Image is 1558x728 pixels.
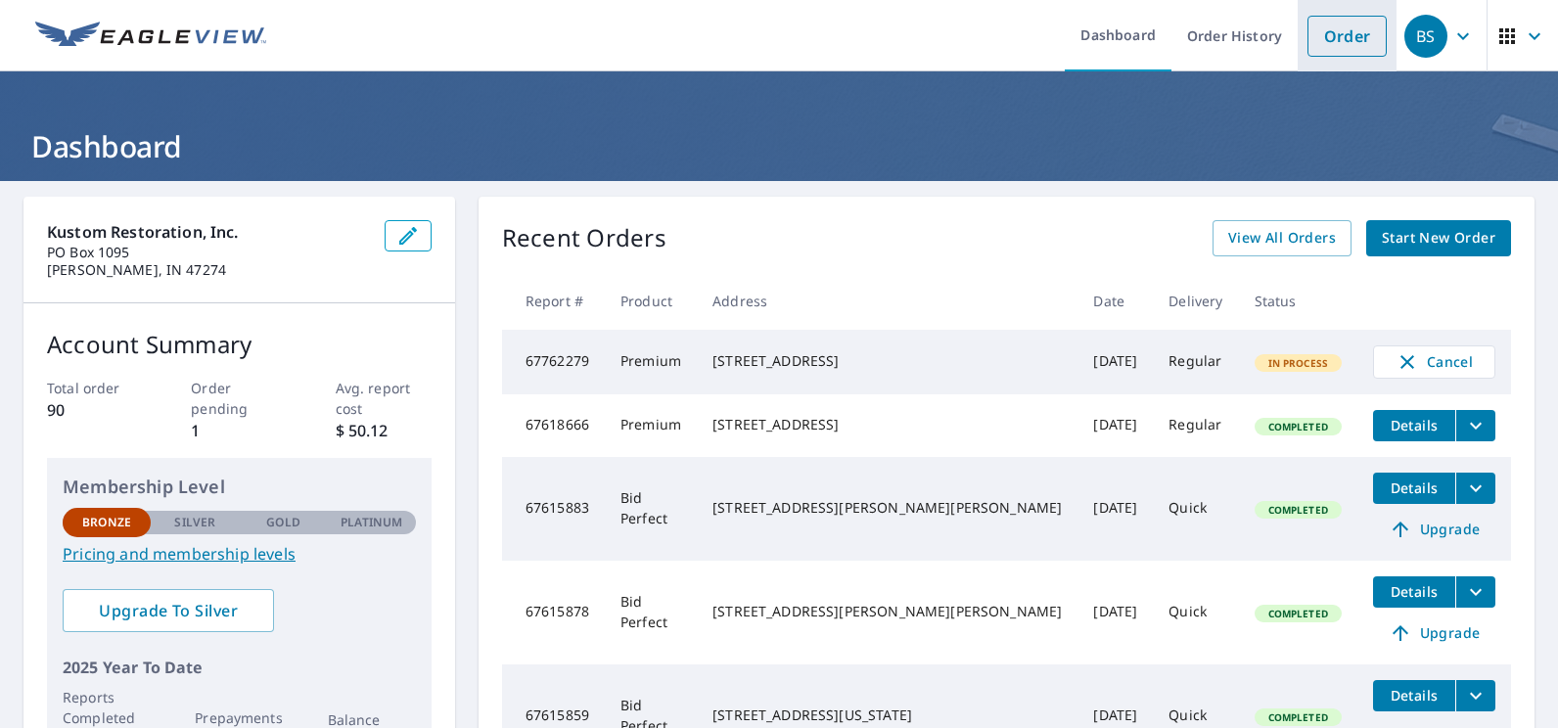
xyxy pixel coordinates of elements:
div: [STREET_ADDRESS] [712,351,1062,371]
button: filesDropdownBtn-67615859 [1455,680,1495,711]
td: 67615878 [502,561,605,664]
td: 67618666 [502,394,605,457]
span: In Process [1257,356,1341,370]
button: detailsBtn-67615883 [1373,473,1455,504]
p: Kustom Restoration, Inc. [47,220,369,244]
div: [STREET_ADDRESS][PERSON_NAME][PERSON_NAME] [712,498,1062,518]
div: BS [1404,15,1447,58]
p: PO Box 1095 [47,244,369,261]
button: detailsBtn-67615859 [1373,680,1455,711]
div: [STREET_ADDRESS] [712,415,1062,434]
td: Quick [1153,457,1238,561]
button: filesDropdownBtn-67615883 [1455,473,1495,504]
button: filesDropdownBtn-67615878 [1455,576,1495,608]
td: Regular [1153,330,1238,394]
div: [STREET_ADDRESS][US_STATE] [712,705,1062,725]
p: Order pending [191,378,287,419]
p: Prepayments [195,707,283,728]
th: Date [1077,272,1153,330]
span: Completed [1257,420,1340,433]
span: Cancel [1394,350,1475,374]
th: Delivery [1153,272,1238,330]
span: Upgrade [1385,518,1484,541]
a: Pricing and membership levels [63,542,416,566]
td: Premium [605,330,697,394]
p: Recent Orders [502,220,666,256]
th: Status [1239,272,1358,330]
td: Regular [1153,394,1238,457]
span: Upgrade [1385,621,1484,645]
p: [PERSON_NAME], IN 47274 [47,261,369,279]
p: Membership Level [63,474,416,500]
p: Silver [174,514,215,531]
th: Report # [502,272,605,330]
td: Premium [605,394,697,457]
p: 1 [191,419,287,442]
span: Details [1385,478,1443,497]
td: [DATE] [1077,330,1153,394]
button: filesDropdownBtn-67618666 [1455,410,1495,441]
span: Completed [1257,607,1340,620]
span: Start New Order [1382,226,1495,250]
span: Completed [1257,710,1340,724]
span: Upgrade To Silver [78,600,258,621]
td: 67615883 [502,457,605,561]
button: Cancel [1373,345,1495,379]
span: Details [1385,686,1443,705]
p: 2025 Year To Date [63,656,416,679]
span: Details [1385,582,1443,601]
td: Bid Perfect [605,561,697,664]
span: Completed [1257,503,1340,517]
td: [DATE] [1077,457,1153,561]
a: Start New Order [1366,220,1511,256]
td: [DATE] [1077,394,1153,457]
p: Total order [47,378,143,398]
th: Product [605,272,697,330]
span: Details [1385,416,1443,434]
p: Avg. report cost [336,378,432,419]
div: [STREET_ADDRESS][PERSON_NAME][PERSON_NAME] [712,602,1062,621]
p: $ 50.12 [336,419,432,442]
a: Upgrade [1373,514,1495,545]
a: Order [1307,16,1387,57]
a: Upgrade [1373,617,1495,649]
td: Quick [1153,561,1238,664]
img: EV Logo [35,22,266,51]
td: [DATE] [1077,561,1153,664]
p: 90 [47,398,143,422]
h1: Dashboard [23,126,1535,166]
p: Reports Completed [63,687,151,728]
p: Bronze [82,514,131,531]
span: View All Orders [1228,226,1336,250]
button: detailsBtn-67618666 [1373,410,1455,441]
p: Account Summary [47,327,432,362]
a: Upgrade To Silver [63,589,274,632]
p: Gold [266,514,299,531]
p: Platinum [341,514,402,531]
button: detailsBtn-67615878 [1373,576,1455,608]
td: Bid Perfect [605,457,697,561]
a: View All Orders [1213,220,1352,256]
td: 67762279 [502,330,605,394]
th: Address [697,272,1077,330]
